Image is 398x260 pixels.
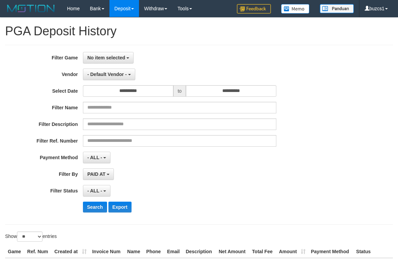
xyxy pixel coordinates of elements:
[183,245,216,258] th: Description
[173,85,186,97] span: to
[87,55,125,60] span: No item selected
[87,72,127,77] span: - Default Vendor -
[143,245,164,258] th: Phone
[164,245,183,258] th: Email
[83,168,114,180] button: PAID AT
[5,24,393,38] h1: PGA Deposit History
[108,202,132,212] button: Export
[83,69,135,80] button: - Default Vendor -
[353,245,393,258] th: Status
[83,152,110,163] button: - ALL -
[5,231,57,242] label: Show entries
[216,245,249,258] th: Net Amount
[24,245,52,258] th: Ref. Num
[249,245,276,258] th: Total Fee
[83,185,110,197] button: - ALL -
[52,245,89,258] th: Created at
[87,171,105,177] span: PAID AT
[83,202,107,212] button: Search
[276,245,308,258] th: Amount
[83,52,134,63] button: No item selected
[124,245,143,258] th: Name
[308,245,353,258] th: Payment Method
[281,4,310,14] img: Button%20Memo.svg
[320,4,354,13] img: panduan.png
[5,245,24,258] th: Game
[87,188,102,193] span: - ALL -
[237,4,271,14] img: Feedback.jpg
[87,155,102,160] span: - ALL -
[17,231,42,242] select: Showentries
[5,3,57,14] img: MOTION_logo.png
[89,245,124,258] th: Invoice Num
